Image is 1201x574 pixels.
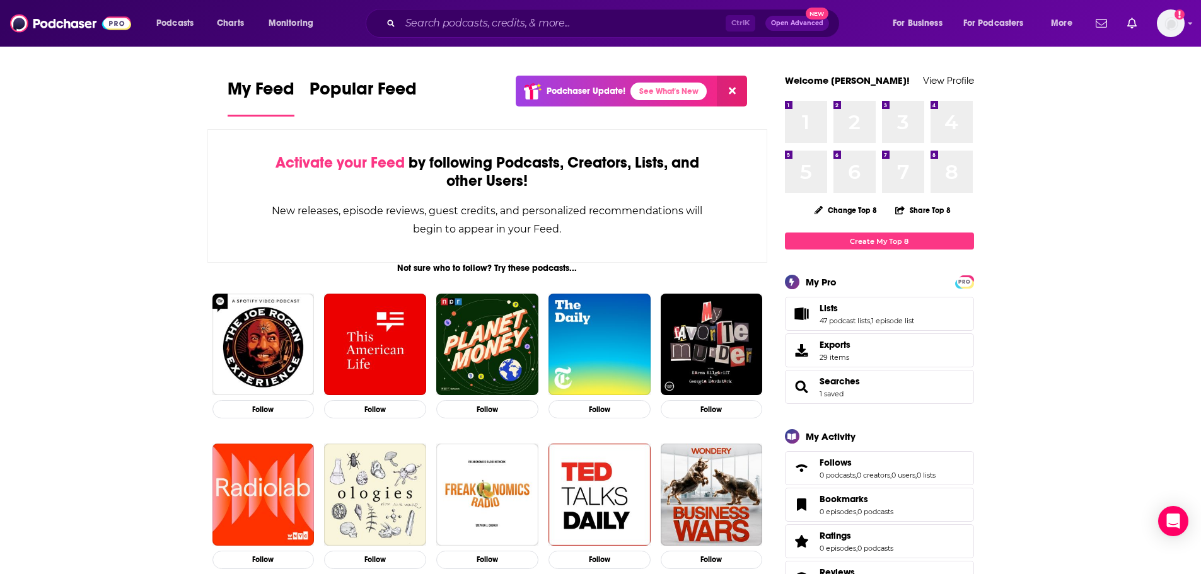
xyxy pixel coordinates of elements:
[1157,9,1185,37] button: Show profile menu
[1122,13,1142,34] a: Show notifications dropdown
[400,13,726,33] input: Search podcasts, credits, & more...
[820,302,838,314] span: Lists
[661,551,763,569] button: Follow
[661,444,763,546] img: Business Wars
[785,74,910,86] a: Welcome [PERSON_NAME]!
[771,20,823,26] span: Open Advanced
[1157,9,1185,37] span: Logged in as ereardon
[148,13,210,33] button: open menu
[260,13,330,33] button: open menu
[1051,14,1072,32] span: More
[548,551,651,569] button: Follow
[436,444,538,546] img: Freakonomics Radio
[785,297,974,331] span: Lists
[436,400,538,418] button: Follow
[884,13,958,33] button: open menu
[1157,9,1185,37] img: User Profile
[820,493,868,505] span: Bookmarks
[857,471,890,479] a: 0 creators
[963,14,1024,32] span: For Podcasters
[1158,506,1188,536] div: Open Intercom Messenger
[661,400,763,418] button: Follow
[789,532,815,550] a: Ratings
[820,376,860,387] a: Searches
[310,78,417,117] a: Popular Feed
[807,202,885,218] button: Change Top 8
[789,459,815,477] a: Follows
[820,544,856,553] a: 0 episodes
[789,305,815,323] a: Lists
[548,400,651,418] button: Follow
[207,263,768,273] div: Not sure who to follow? Try these podcasts...
[789,378,815,396] a: Searches
[820,339,850,350] span: Exports
[548,294,651,396] a: The Daily
[957,277,972,286] a: PRO
[209,13,252,33] a: Charts
[871,316,914,325] a: 1 episode list
[324,400,426,418] button: Follow
[726,15,755,32] span: Ctrl K
[324,551,426,569] button: Follow
[212,294,315,396] img: The Joe Rogan Experience
[820,316,870,325] a: 47 podcast lists
[785,488,974,522] span: Bookmarks
[891,471,915,479] a: 0 users
[820,471,856,479] a: 0 podcasts
[436,294,538,396] img: Planet Money
[820,493,893,505] a: Bookmarks
[310,78,417,107] span: Popular Feed
[923,74,974,86] a: View Profile
[820,353,850,362] span: 29 items
[765,16,829,31] button: Open AdvancedNew
[548,444,651,546] img: TED Talks Daily
[856,544,857,553] span: ,
[10,11,131,35] img: Podchaser - Follow, Share and Rate Podcasts
[785,451,974,485] span: Follows
[857,507,893,516] a: 0 podcasts
[917,471,936,479] a: 0 lists
[856,507,857,516] span: ,
[324,294,426,396] img: This American Life
[957,277,972,287] span: PRO
[1091,13,1112,34] a: Show notifications dropdown
[915,471,917,479] span: ,
[269,14,313,32] span: Monitoring
[893,14,943,32] span: For Business
[955,13,1042,33] button: open menu
[212,400,315,418] button: Follow
[630,83,707,100] a: See What's New
[228,78,294,117] a: My Feed
[156,14,194,32] span: Podcasts
[820,507,856,516] a: 0 episodes
[870,316,871,325] span: ,
[217,14,244,32] span: Charts
[324,444,426,546] img: Ologies with Alie Ward
[212,444,315,546] img: Radiolab
[271,202,704,238] div: New releases, episode reviews, guest credits, and personalized recommendations will begin to appe...
[890,471,891,479] span: ,
[895,198,951,222] button: Share Top 8
[820,457,936,468] a: Follows
[212,551,315,569] button: Follow
[820,302,914,314] a: Lists
[806,276,837,288] div: My Pro
[1042,13,1088,33] button: open menu
[661,294,763,396] img: My Favorite Murder with Karen Kilgariff and Georgia Hardstark
[1175,9,1185,20] svg: Add a profile image
[228,78,294,107] span: My Feed
[806,430,856,442] div: My Activity
[820,457,852,468] span: Follows
[820,530,893,541] a: Ratings
[785,524,974,558] span: Ratings
[436,551,538,569] button: Follow
[820,389,844,398] a: 1 saved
